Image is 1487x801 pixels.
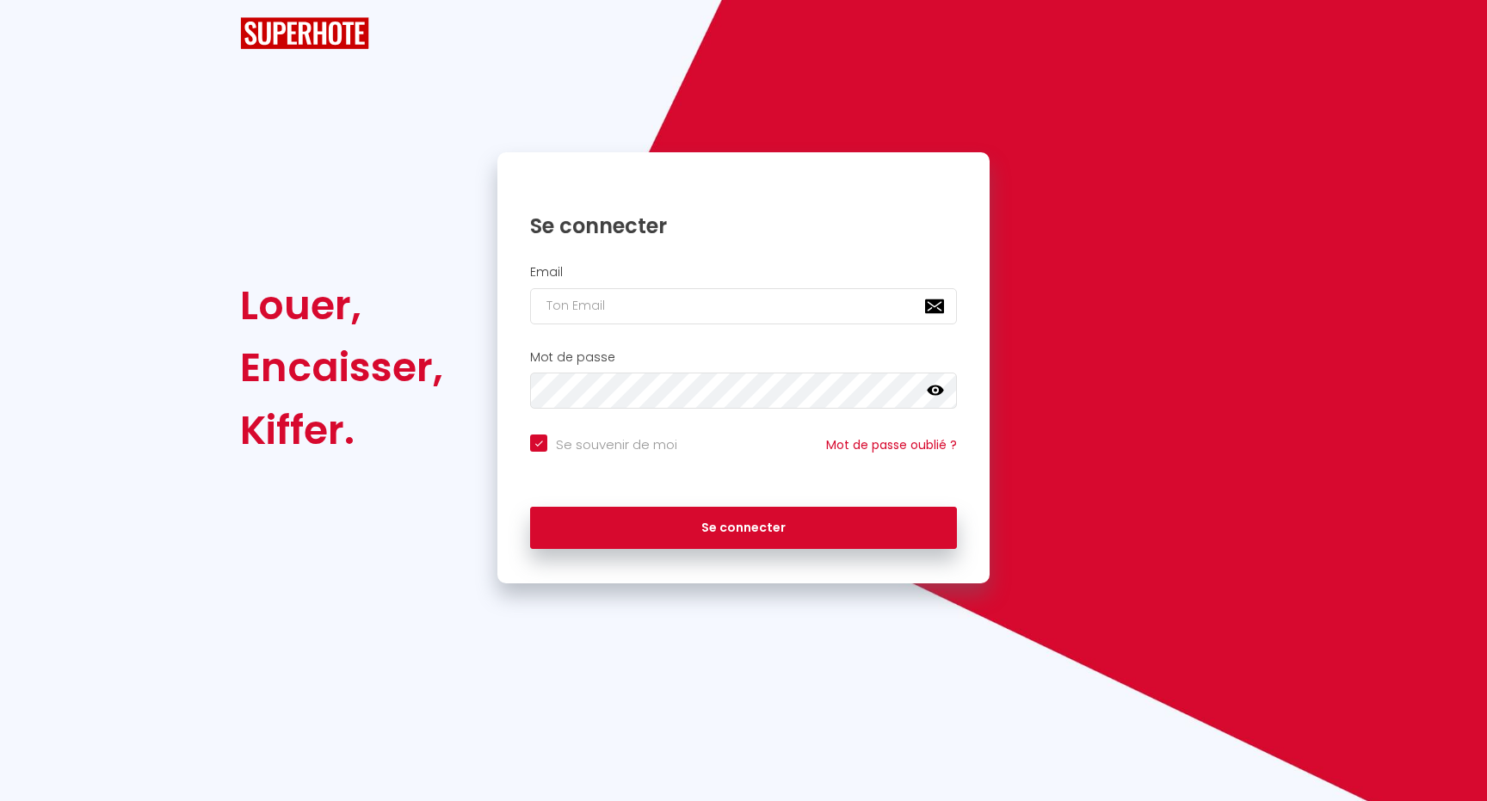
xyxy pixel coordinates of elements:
h2: Email [530,265,957,280]
h1: Se connecter [530,213,957,239]
h2: Mot de passe [530,350,957,365]
div: Louer, [240,274,443,336]
input: Ton Email [530,288,957,324]
a: Mot de passe oublié ? [826,436,957,453]
div: Kiffer. [240,399,443,461]
img: SuperHote logo [240,17,369,49]
div: Encaisser, [240,336,443,398]
button: Se connecter [530,507,957,550]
